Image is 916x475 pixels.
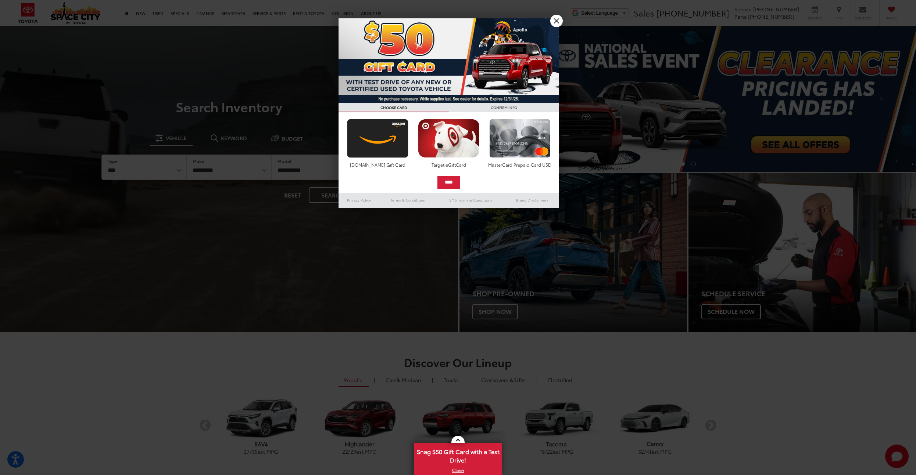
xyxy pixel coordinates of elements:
h3: CONFIRM INFO [449,103,559,112]
div: Target eGiftCard [416,162,481,168]
span: Snag $50 Gift Card with a Test Drive! [415,444,501,466]
img: mastercard.png [487,119,552,158]
div: MasterCard Prepaid Card USD [487,162,552,168]
div: [DOMAIN_NAME] Gift Card [345,162,410,168]
a: Terms & Conditions [380,196,436,204]
h3: CHOOSE CARD [339,103,449,112]
a: Privacy Policy [339,196,380,204]
img: amazoncard.png [345,119,410,158]
img: targetcard.png [416,119,481,158]
a: SMS Terms & Conditions [436,196,505,204]
img: 53411_top_152338.jpg [339,18,559,103]
a: Brand Disclaimers [505,196,559,204]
